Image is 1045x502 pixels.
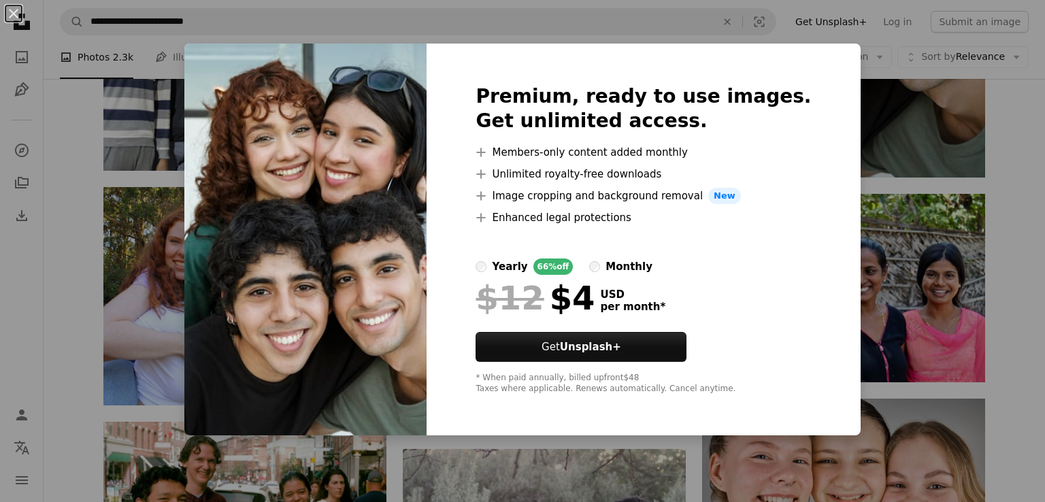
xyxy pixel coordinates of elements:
input: yearly66%off [476,261,486,272]
div: * When paid annually, billed upfront $48 Taxes where applicable. Renews automatically. Cancel any... [476,373,811,395]
div: yearly [492,258,527,275]
li: Enhanced legal protections [476,210,811,226]
span: USD [600,288,665,301]
strong: Unsplash+ [560,341,621,353]
li: Members-only content added monthly [476,144,811,161]
span: per month * [600,301,665,313]
div: $4 [476,280,595,316]
button: GetUnsplash+ [476,332,686,362]
span: New [708,188,741,204]
input: monthly [589,261,600,272]
img: premium_photo-1728681346315-0fa479291de1 [184,44,427,435]
div: 66% off [533,258,574,275]
div: monthly [606,258,652,275]
h2: Premium, ready to use images. Get unlimited access. [476,84,811,133]
li: Unlimited royalty-free downloads [476,166,811,182]
span: $12 [476,280,544,316]
li: Image cropping and background removal [476,188,811,204]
